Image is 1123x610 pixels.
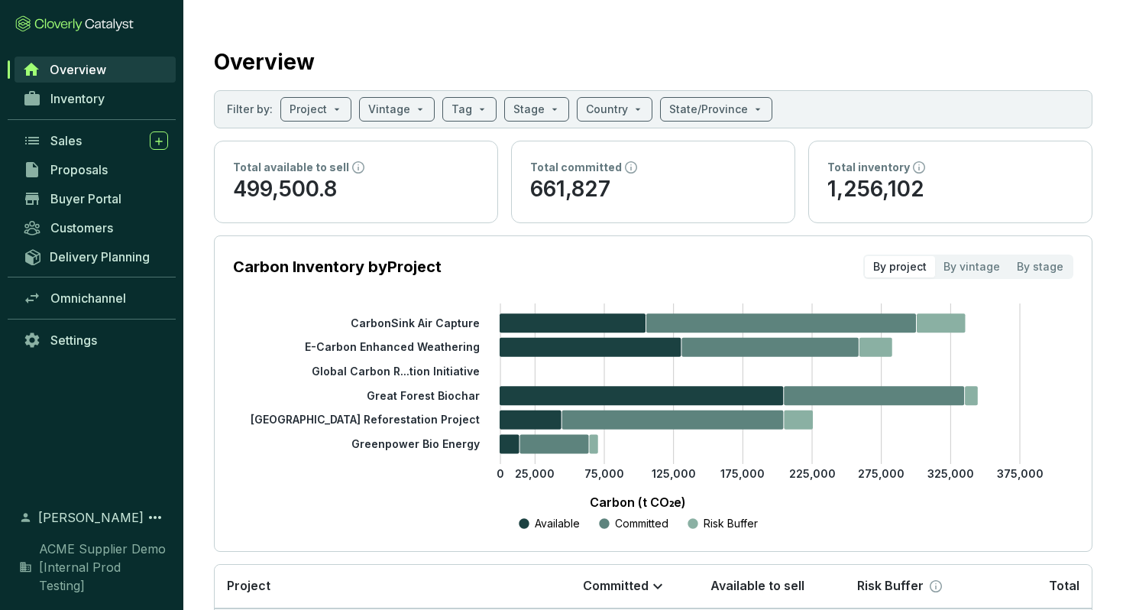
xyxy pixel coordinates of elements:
[50,220,113,235] span: Customers
[233,160,349,175] p: Total available to sell
[50,249,150,264] span: Delivery Planning
[214,46,315,78] h2: Overview
[789,467,836,480] tspan: 225,000
[863,255,1073,279] div: segmented control
[497,467,504,480] tspan: 0
[858,467,905,480] tspan: 275,000
[997,467,1044,480] tspan: 375,000
[38,508,144,527] span: [PERSON_NAME]
[679,565,817,608] th: Available to sell
[530,175,776,204] p: 661,827
[50,133,82,148] span: Sales
[827,160,910,175] p: Total inventory
[15,128,176,154] a: Sales
[15,244,176,269] a: Delivery Planning
[233,256,442,277] p: Carbon Inventory by Project
[927,467,974,480] tspan: 325,000
[227,102,273,117] p: Filter by:
[50,333,97,348] span: Settings
[583,578,649,595] p: Committed
[50,290,126,306] span: Omnichannel
[584,467,624,480] tspan: 75,000
[652,467,696,480] tspan: 125,000
[15,285,176,311] a: Omnichannel
[367,389,480,402] tspan: Great Forest Biochar
[615,516,668,531] p: Committed
[50,62,106,77] span: Overview
[704,516,758,531] p: Risk Buffer
[15,57,176,83] a: Overview
[530,160,622,175] p: Total committed
[256,493,1020,511] p: Carbon (t CO₂e)
[1008,256,1072,277] div: By stage
[15,215,176,241] a: Customers
[351,437,480,450] tspan: Greenpower Bio Energy
[827,175,1073,204] p: 1,256,102
[215,565,542,608] th: Project
[865,256,935,277] div: By project
[50,91,105,106] span: Inventory
[233,175,479,204] p: 499,500.8
[15,186,176,212] a: Buyer Portal
[515,467,555,480] tspan: 25,000
[954,565,1092,608] th: Total
[251,413,480,426] tspan: [GEOGRAPHIC_DATA] Reforestation Project
[50,162,108,177] span: Proposals
[39,540,168,595] span: ACME Supplier Demo [Internal Prod Testing]
[935,256,1008,277] div: By vintage
[857,578,924,595] p: Risk Buffer
[312,365,480,378] tspan: Global Carbon R...tion Initiative
[15,157,176,183] a: Proposals
[535,516,580,531] p: Available
[720,467,765,480] tspan: 175,000
[50,191,121,206] span: Buyer Portal
[351,316,480,329] tspan: CarbonSink Air Capture
[15,327,176,353] a: Settings
[15,86,176,112] a: Inventory
[305,340,480,353] tspan: E-Carbon Enhanced Weathering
